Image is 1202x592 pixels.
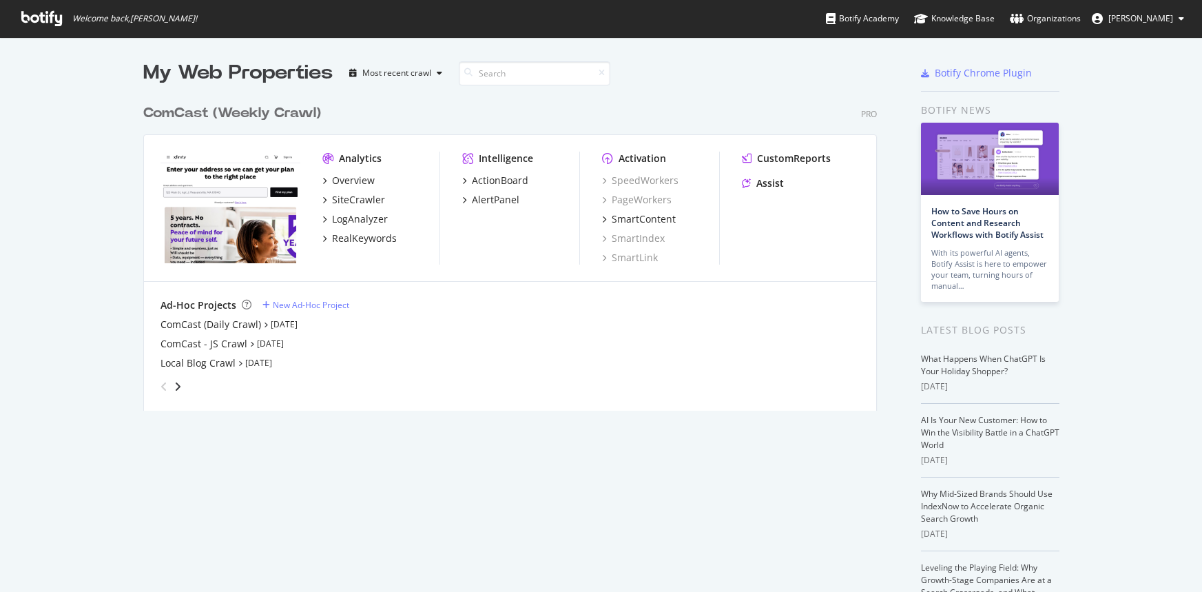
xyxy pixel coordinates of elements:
[160,337,247,351] a: ComCast - JS Crawl
[344,62,448,84] button: Most recent crawl
[332,232,397,245] div: RealKeywords
[257,338,284,349] a: [DATE]
[921,123,1059,195] img: How to Save Hours on Content and Research Workflows with Botify Assist
[931,247,1048,292] div: With its powerful AI agents, Botify Assist is here to empower your team, turning hours of manual…
[72,13,197,24] span: Welcome back, [PERSON_NAME] !
[245,357,272,369] a: [DATE]
[322,193,385,207] a: SiteCrawler
[262,299,349,311] a: New Ad-Hoc Project
[602,174,678,187] a: SpeedWorkers
[462,174,528,187] a: ActionBoard
[1010,12,1081,25] div: Organizations
[472,174,528,187] div: ActionBoard
[757,152,831,165] div: CustomReports
[462,193,519,207] a: AlertPanel
[160,356,236,370] a: Local Blog Crawl
[921,454,1059,467] div: [DATE]
[1081,8,1195,30] button: [PERSON_NAME]
[362,69,431,77] div: Most recent crawl
[921,66,1032,80] a: Botify Chrome Plugin
[143,103,327,123] a: ComCast (Weekly Crawl)
[619,152,666,165] div: Activation
[160,152,300,263] img: www.xfinity.com
[155,376,173,398] div: angle-left
[271,318,298,330] a: [DATE]
[931,205,1044,241] a: How to Save Hours on Content and Research Workflows with Botify Assist
[742,152,831,165] a: CustomReports
[173,380,183,394] div: angle-right
[472,193,519,207] div: AlertPanel
[602,212,676,226] a: SmartContent
[826,12,899,25] div: Botify Academy
[273,299,349,311] div: New Ad-Hoc Project
[921,528,1059,540] div: [DATE]
[756,176,784,190] div: Assist
[612,212,676,226] div: SmartContent
[921,353,1046,377] a: What Happens When ChatGPT Is Your Holiday Shopper?
[602,193,672,207] a: PageWorkers
[914,12,995,25] div: Knowledge Base
[143,87,888,411] div: grid
[921,323,1059,338] div: Latest Blog Posts
[322,174,375,187] a: Overview
[459,61,610,85] input: Search
[160,298,236,312] div: Ad-Hoc Projects
[143,59,333,87] div: My Web Properties
[332,193,385,207] div: SiteCrawler
[921,103,1059,118] div: Botify news
[602,232,665,245] a: SmartIndex
[160,318,261,331] a: ComCast (Daily Crawl)
[921,414,1059,451] a: AI Is Your New Customer: How to Win the Visibility Battle in a ChatGPT World
[332,212,388,226] div: LogAnalyzer
[921,380,1059,393] div: [DATE]
[332,174,375,187] div: Overview
[921,488,1053,524] a: Why Mid-Sized Brands Should Use IndexNow to Accelerate Organic Search Growth
[935,66,1032,80] div: Botify Chrome Plugin
[322,232,397,245] a: RealKeywords
[602,251,658,265] a: SmartLink
[322,212,388,226] a: LogAnalyzer
[861,108,877,120] div: Pro
[143,103,321,123] div: ComCast (Weekly Crawl)
[339,152,382,165] div: Analytics
[1108,12,1173,24] span: Ryan Blair
[742,176,784,190] a: Assist
[479,152,533,165] div: Intelligence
